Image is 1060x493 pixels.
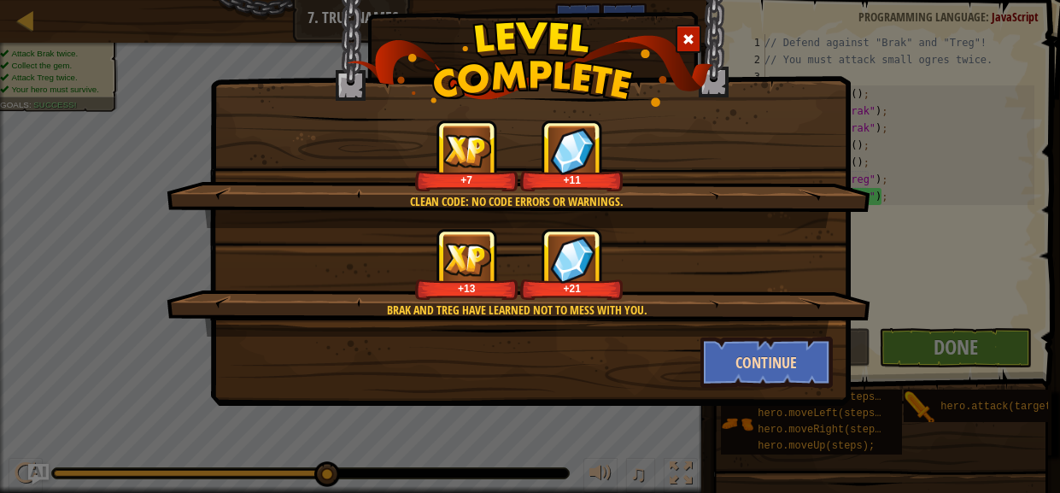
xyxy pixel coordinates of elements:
button: Continue [700,337,833,388]
img: reward_icon_gems.png [551,236,595,283]
div: +21 [524,282,620,295]
img: level_complete.png [347,21,713,107]
div: +7 [419,173,515,186]
div: Clean code: no code errors or warnings. [248,193,787,210]
img: reward_icon_xp.png [443,243,491,276]
img: reward_icon_xp.png [443,134,491,167]
div: +11 [524,173,620,186]
div: +13 [419,282,515,295]
img: reward_icon_gems.png [551,127,595,174]
div: Brak and Treg have learned not to mess with you. [248,302,787,319]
